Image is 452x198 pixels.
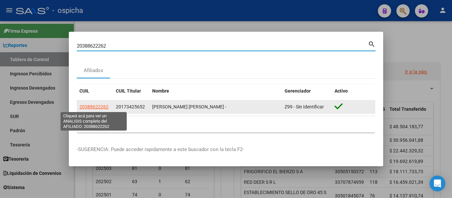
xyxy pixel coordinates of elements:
[285,104,324,109] span: Z99 - Sin Identificar
[368,40,376,48] mat-icon: search
[77,116,375,133] div: 1 total
[332,84,375,98] datatable-header-cell: Activo
[79,104,109,109] span: 20388622262
[152,103,279,111] div: [PERSON_NAME] [PERSON_NAME] -
[116,88,141,94] span: CUIL Titular
[84,67,103,74] div: Afiliados
[113,84,150,98] datatable-header-cell: CUIL Titular
[335,88,348,94] span: Activo
[152,88,169,94] span: Nombre
[285,88,311,94] span: Gerenciador
[116,104,145,109] span: 20173425652
[77,84,113,98] datatable-header-cell: CUIL
[79,88,89,94] span: CUIL
[150,84,282,98] datatable-header-cell: Nombre
[282,84,332,98] datatable-header-cell: Gerenciador
[429,176,445,191] div: Open Intercom Messenger
[77,146,375,153] p: -SUGERENCIA: Puede acceder rapidamente a este buscador con la tecla F2-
